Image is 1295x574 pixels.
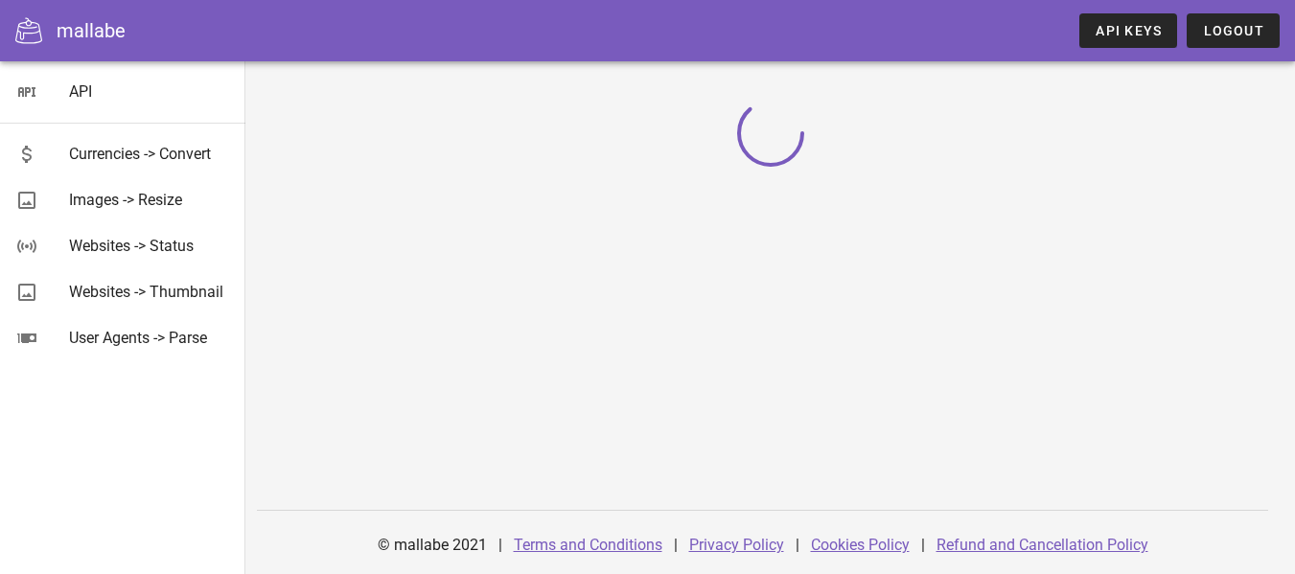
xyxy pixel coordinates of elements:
[1095,23,1162,38] span: API Keys
[69,237,230,255] div: Websites -> Status
[689,536,784,554] a: Privacy Policy
[514,536,662,554] a: Terms and Conditions
[1187,13,1280,48] button: Logout
[57,16,126,45] div: mallabe
[937,536,1148,554] a: Refund and Cancellation Policy
[69,145,230,163] div: Currencies -> Convert
[1079,13,1177,48] a: API Keys
[498,522,502,568] div: |
[69,82,230,101] div: API
[69,329,230,347] div: User Agents -> Parse
[366,522,498,568] div: © mallabe 2021
[921,522,925,568] div: |
[69,191,230,209] div: Images -> Resize
[811,536,910,554] a: Cookies Policy
[674,522,678,568] div: |
[69,283,230,301] div: Websites -> Thumbnail
[1202,23,1264,38] span: Logout
[796,522,799,568] div: |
